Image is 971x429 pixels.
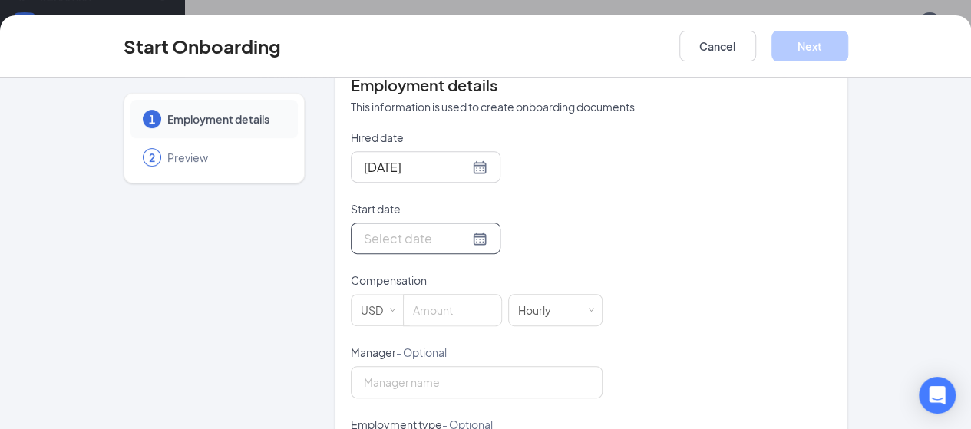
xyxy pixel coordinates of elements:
[351,272,603,288] p: Compensation
[351,201,603,216] p: Start date
[364,157,469,177] input: Aug 26, 2025
[351,366,603,398] input: Manager name
[351,345,603,360] p: Manager
[351,99,832,114] p: This information is used to create onboarding documents.
[364,229,469,248] input: Select date
[679,31,756,61] button: Cancel
[404,295,501,325] input: Amount
[771,31,848,61] button: Next
[149,111,155,127] span: 1
[518,295,562,325] div: Hourly
[167,150,282,165] span: Preview
[919,377,956,414] div: Open Intercom Messenger
[361,295,394,325] div: USD
[396,345,447,359] span: - Optional
[124,33,281,59] h3: Start Onboarding
[351,130,603,145] p: Hired date
[149,150,155,165] span: 2
[351,74,832,96] h4: Employment details
[167,111,282,127] span: Employment details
